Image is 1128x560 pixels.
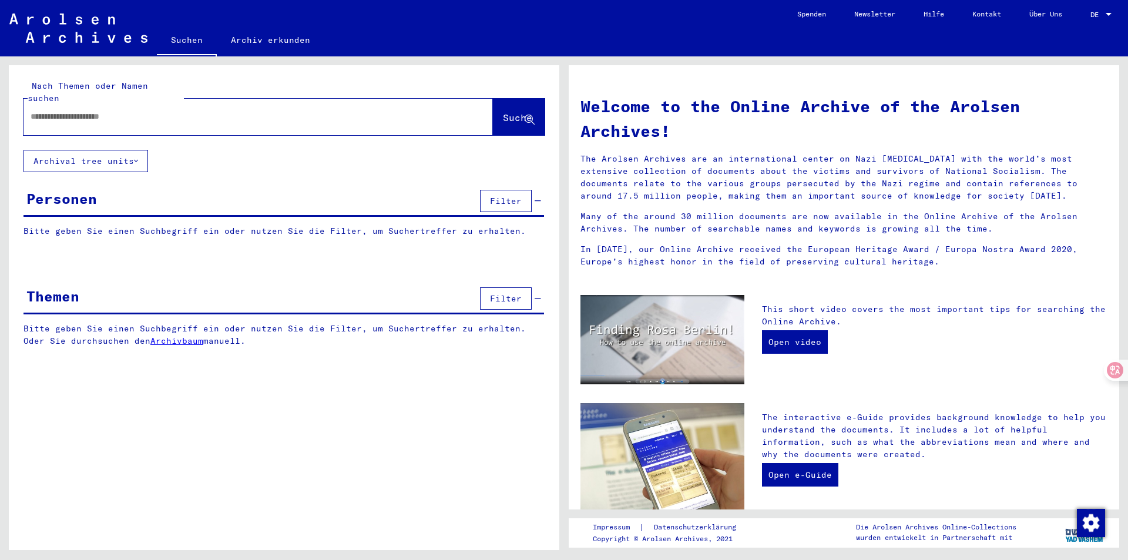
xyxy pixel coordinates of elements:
p: Many of the around 30 million documents are now available in the Online Archive of the Arolsen Ar... [580,210,1107,235]
p: Copyright © Arolsen Archives, 2021 [593,534,750,544]
p: wurden entwickelt in Partnerschaft mit [856,532,1016,543]
p: The interactive e-Guide provides background knowledge to help you understand the documents. It in... [762,411,1107,461]
button: Archival tree units [23,150,148,172]
img: Zustimmung ändern [1077,509,1105,537]
a: Datenschutzerklärung [644,521,750,534]
div: Personen [26,188,97,209]
img: eguide.jpg [580,403,744,512]
div: Themen [26,286,79,307]
p: Bitte geben Sie einen Suchbegriff ein oder nutzen Sie die Filter, um Suchertreffer zu erhalten. [23,225,544,237]
p: Bitte geben Sie einen Suchbegriff ein oder nutzen Sie die Filter, um Suchertreffer zu erhalten. O... [23,323,545,347]
h1: Welcome to the Online Archive of the Arolsen Archives! [580,94,1107,143]
a: Impressum [593,521,639,534]
span: Suche [503,112,532,123]
p: This short video covers the most important tips for searching the Online Archive. [762,303,1107,328]
p: Die Arolsen Archives Online-Collections [856,522,1016,532]
a: Archiv erkunden [217,26,324,54]
span: Filter [490,293,522,304]
a: Open e-Guide [762,463,838,487]
div: | [593,521,750,534]
span: Filter [490,196,522,206]
p: In [DATE], our Online Archive received the European Heritage Award / Europa Nostra Award 2020, Eu... [580,243,1107,268]
img: video.jpg [580,295,744,384]
div: Zustimmung ändern [1076,508,1104,536]
mat-label: Nach Themen oder Namen suchen [28,81,148,103]
button: Suche [493,99,545,135]
button: Filter [480,287,532,310]
span: DE [1090,11,1103,19]
a: Archivbaum [150,336,203,346]
a: Suchen [157,26,217,56]
button: Filter [480,190,532,212]
img: Arolsen_neg.svg [9,14,147,43]
img: yv_logo.png [1063,518,1107,547]
p: The Arolsen Archives are an international center on Nazi [MEDICAL_DATA] with the world’s most ext... [580,153,1107,202]
a: Open video [762,330,828,354]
